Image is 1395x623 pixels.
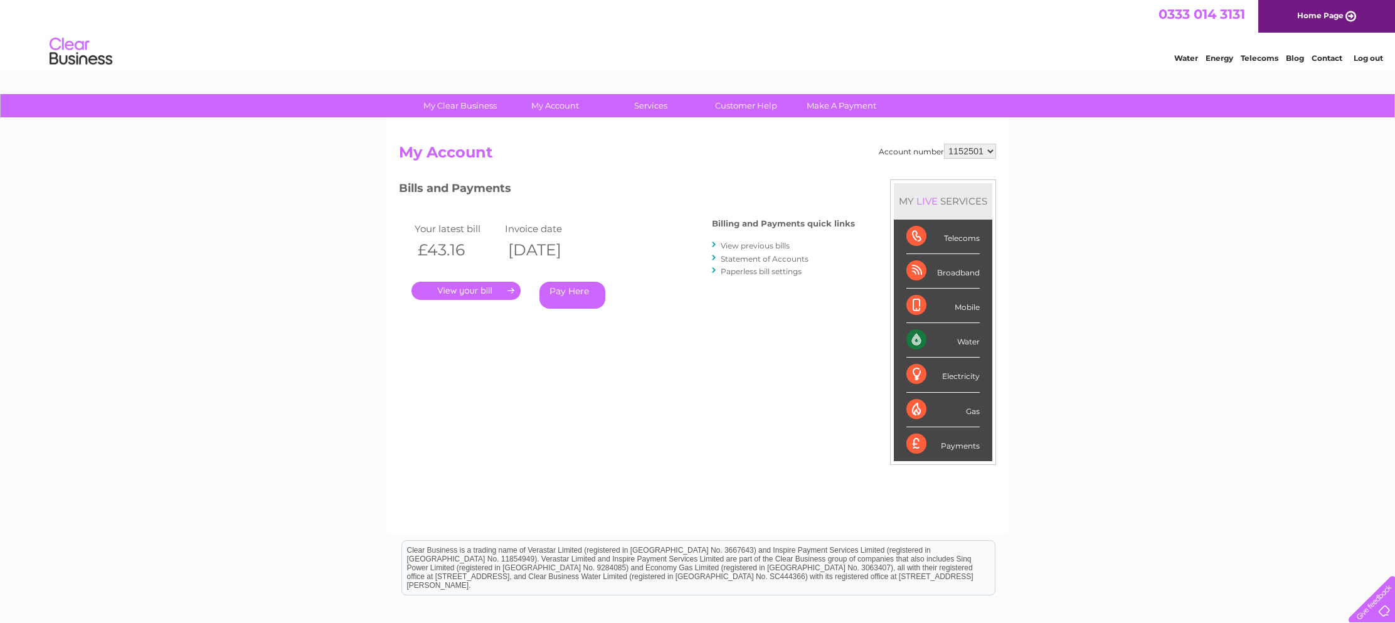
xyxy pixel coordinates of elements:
th: £43.16 [411,237,502,263]
a: Telecoms [1241,53,1278,63]
a: Customer Help [694,94,798,117]
div: Electricity [906,358,980,392]
a: Energy [1206,53,1233,63]
div: Mobile [906,289,980,323]
a: My Clear Business [408,94,512,117]
div: Account number [879,144,996,159]
div: Water [906,323,980,358]
div: LIVE [914,195,940,207]
a: 0333 014 3131 [1159,6,1245,22]
a: Services [599,94,703,117]
div: Payments [906,427,980,461]
td: Invoice date [502,220,592,237]
a: Water [1174,53,1198,63]
a: Statement of Accounts [721,254,809,264]
a: View previous bills [721,241,790,250]
a: . [411,282,521,300]
a: My Account [504,94,607,117]
a: Pay Here [539,282,605,309]
a: Paperless bill settings [721,267,802,276]
div: Broadband [906,254,980,289]
img: logo.png [49,33,113,71]
th: [DATE] [502,237,592,263]
div: MY SERVICES [894,183,992,219]
a: Log out [1354,53,1383,63]
td: Your latest bill [411,220,502,237]
a: Contact [1312,53,1342,63]
h2: My Account [399,144,996,168]
div: Telecoms [906,220,980,254]
a: Blog [1286,53,1304,63]
a: Make A Payment [790,94,893,117]
h3: Bills and Payments [399,179,855,201]
div: Clear Business is a trading name of Verastar Limited (registered in [GEOGRAPHIC_DATA] No. 3667643... [402,7,995,61]
div: Gas [906,393,980,427]
h4: Billing and Payments quick links [712,219,855,228]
